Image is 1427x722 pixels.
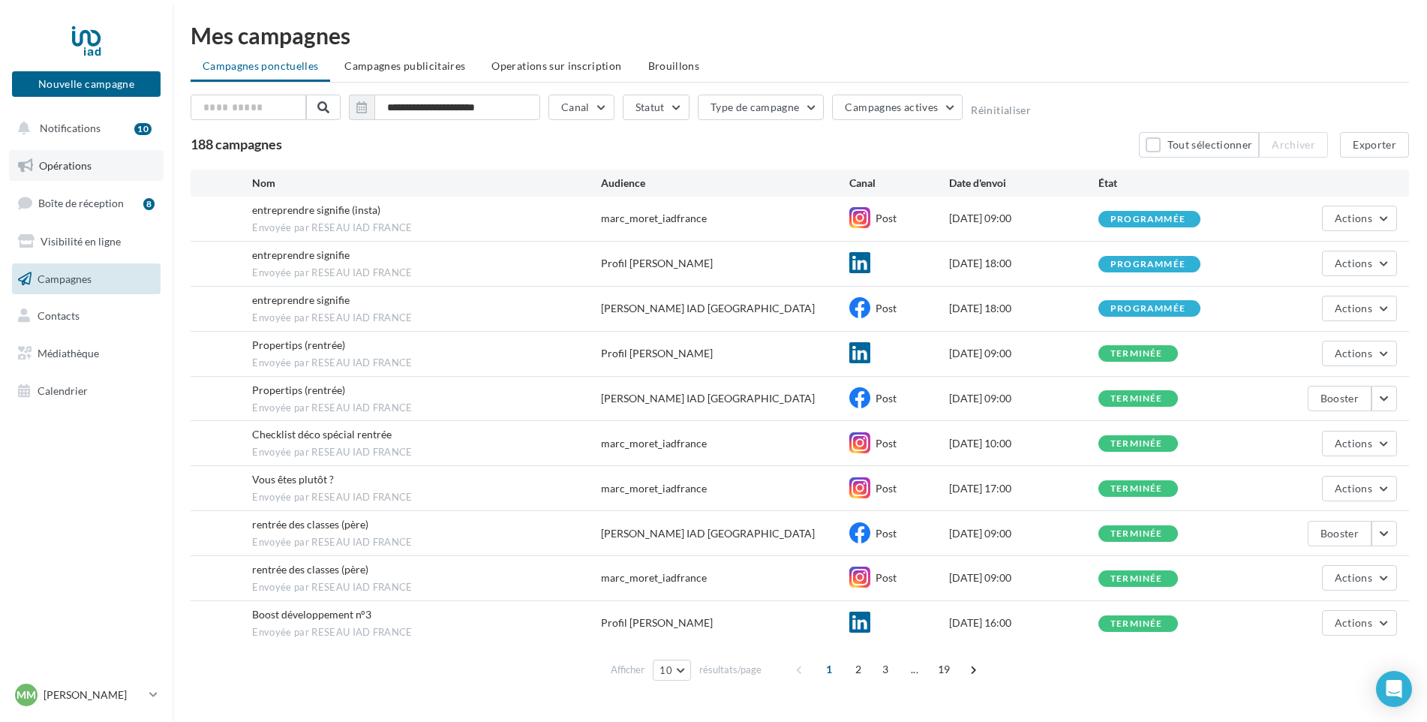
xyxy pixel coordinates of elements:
span: Actions [1335,257,1372,269]
span: Envoyée par RESEAU IAD FRANCE [252,356,600,370]
div: Date d'envoi [949,176,1098,191]
span: Vous êtes plutôt ? [252,473,334,486]
button: Notifications 10 [9,113,158,144]
a: MM [PERSON_NAME] [12,681,161,709]
span: Opérations [39,159,92,172]
span: Envoyée par RESEAU IAD FRANCE [252,581,600,594]
span: Médiathèque [38,347,99,359]
div: terminée [1110,394,1163,404]
span: 1 [817,657,841,681]
span: Calendrier [38,384,88,397]
div: Canal [849,176,949,191]
span: 2 [846,657,870,681]
a: Calendrier [9,375,164,407]
span: Afficher [611,663,644,677]
div: programmée [1110,215,1185,224]
button: Canal [548,95,614,120]
span: Envoyée par RESEAU IAD FRANCE [252,491,600,504]
button: Booster [1308,386,1371,411]
span: Campagnes [38,272,92,284]
span: rentrée des classes (père) [252,518,368,531]
span: Actions [1335,616,1372,629]
button: Réinitialiser [971,104,1031,116]
button: 10 [653,660,691,681]
div: [DATE] 09:00 [949,570,1098,585]
div: [PERSON_NAME] IAD [GEOGRAPHIC_DATA] [601,301,815,316]
a: Médiathèque [9,338,164,369]
div: terminée [1110,349,1163,359]
span: 3 [873,657,897,681]
div: Mes campagnes [191,24,1409,47]
div: [DATE] 17:00 [949,481,1098,496]
span: Actions [1335,482,1372,495]
div: [DATE] 09:00 [949,391,1098,406]
div: Profil [PERSON_NAME] [601,346,713,361]
div: terminée [1110,439,1163,449]
span: Visibilité en ligne [41,235,121,248]
div: [DATE] 09:00 [949,211,1098,226]
a: Boîte de réception8 [9,187,164,219]
span: Actions [1335,302,1372,314]
span: Post [876,302,897,314]
span: Envoyée par RESEAU IAD FRANCE [252,402,600,415]
span: entreprendre signifie (insta) [252,203,380,216]
button: Archiver [1259,132,1328,158]
a: Opérations [9,150,164,182]
span: entreprendre signifie [252,248,350,261]
p: [PERSON_NAME] [44,687,143,702]
div: marc_moret_iadfrance [601,211,707,226]
span: Envoyée par RESEAU IAD FRANCE [252,446,600,459]
span: Post [876,392,897,405]
button: Actions [1322,431,1397,456]
span: MM [17,687,36,702]
span: Campagnes publicitaires [344,59,465,72]
div: [DATE] 16:00 [949,615,1098,630]
span: entreprendre signifie [252,293,350,306]
button: Actions [1322,341,1397,366]
div: terminée [1110,619,1163,629]
button: Statut [623,95,689,120]
span: Checklist déco spécial rentrée [252,428,392,441]
span: Envoyée par RESEAU IAD FRANCE [252,266,600,280]
span: Post [876,212,897,224]
div: [PERSON_NAME] IAD [GEOGRAPHIC_DATA] [601,391,815,406]
button: Actions [1322,296,1397,321]
div: [DATE] 09:00 [949,346,1098,361]
div: Profil [PERSON_NAME] [601,256,713,271]
div: [PERSON_NAME] IAD [GEOGRAPHIC_DATA] [601,526,815,541]
span: Boîte de réception [38,197,124,209]
span: Actions [1335,437,1372,450]
span: Propertips (rentrée) [252,384,345,396]
span: Envoyée par RESEAU IAD FRANCE [252,536,600,549]
span: 19 [932,657,957,681]
span: 188 campagnes [191,136,282,152]
a: Visibilité en ligne [9,226,164,257]
div: Audience [601,176,850,191]
button: Tout sélectionner [1139,132,1259,158]
div: Nom [252,176,600,191]
button: Booster [1308,521,1371,546]
div: terminée [1110,484,1163,494]
div: État [1098,176,1248,191]
span: Post [876,571,897,584]
div: programmée [1110,304,1185,314]
a: Contacts [9,300,164,332]
span: Contacts [38,309,80,322]
span: Envoyée par RESEAU IAD FRANCE [252,221,600,235]
span: Envoyée par RESEAU IAD FRANCE [252,626,600,639]
div: terminée [1110,574,1163,584]
span: Post [876,437,897,450]
button: Actions [1322,476,1397,501]
span: Boost développement n°3 [252,608,371,621]
button: Actions [1322,565,1397,591]
span: Post [876,527,897,540]
div: Open Intercom Messenger [1376,671,1412,707]
div: [DATE] 09:00 [949,526,1098,541]
div: programmée [1110,260,1185,269]
div: terminée [1110,529,1163,539]
span: 10 [659,664,672,676]
button: Exporter [1340,132,1409,158]
button: Nouvelle campagne [12,71,161,97]
button: Actions [1322,251,1397,276]
span: Actions [1335,347,1372,359]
